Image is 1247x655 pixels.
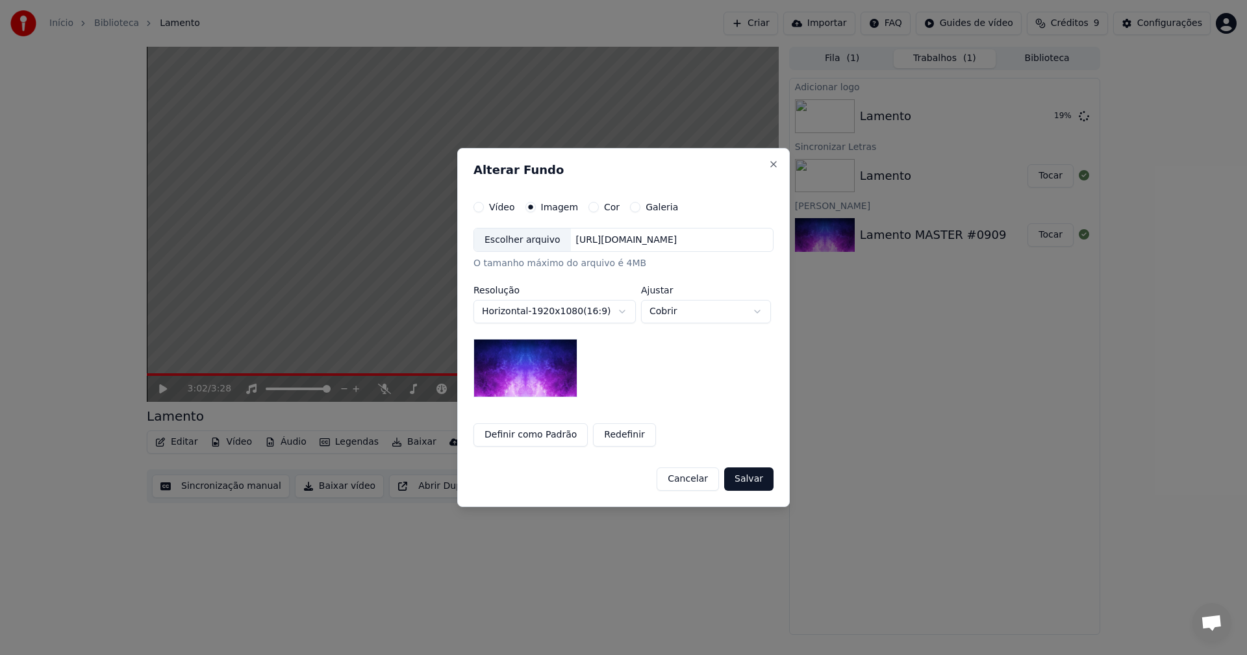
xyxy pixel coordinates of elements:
[571,234,683,247] div: [URL][DOMAIN_NAME]
[473,164,774,176] h2: Alterar Fundo
[593,423,656,447] button: Redefinir
[474,229,571,252] div: Escolher arquivo
[724,467,774,491] button: Salvar
[473,258,774,271] div: O tamanho máximo do arquivo é 4MB
[641,286,771,295] label: Ajustar
[657,467,719,491] button: Cancelar
[473,423,588,447] button: Definir como Padrão
[541,203,578,212] label: Imagem
[489,203,515,212] label: Vídeo
[473,286,636,295] label: Resolução
[604,203,620,212] label: Cor
[646,203,678,212] label: Galeria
